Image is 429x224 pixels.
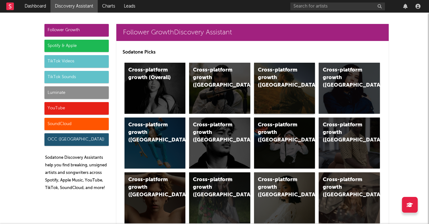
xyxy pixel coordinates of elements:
div: TikTok Videos [44,55,109,68]
div: Cross-platform growth ([GEOGRAPHIC_DATA]) [258,66,301,89]
div: Cross-platform growth ([GEOGRAPHIC_DATA]/GSA) [258,121,301,144]
div: Spotify & Apple [44,40,109,52]
a: Cross-platform growth ([GEOGRAPHIC_DATA]) [254,172,315,223]
a: Cross-platform growth ([GEOGRAPHIC_DATA]) [125,172,186,223]
a: Cross-platform growth ([GEOGRAPHIC_DATA]) [189,118,250,169]
div: Cross-platform growth ([GEOGRAPHIC_DATA]) [128,121,171,144]
div: Cross-platform growth ([GEOGRAPHIC_DATA]) [128,176,171,199]
a: Cross-platform growth ([GEOGRAPHIC_DATA]/GSA) [254,118,315,169]
p: Sodatone Discovery Assistants help you find breaking, unsigned artists and songwriters across Spo... [45,154,109,192]
p: Sodatone Picks [123,49,382,56]
div: TikTok Sounds [44,71,109,83]
div: Cross-platform growth ([GEOGRAPHIC_DATA]) [322,66,365,89]
a: Cross-platform growth ([GEOGRAPHIC_DATA]) [189,172,250,223]
div: Cross-platform growth (Overall) [128,66,171,82]
a: Cross-platform growth (Overall) [125,63,186,114]
a: Cross-platform growth ([GEOGRAPHIC_DATA]) [254,63,315,114]
div: Cross-platform growth ([GEOGRAPHIC_DATA]) [193,66,236,89]
div: Cross-platform growth ([GEOGRAPHIC_DATA]) [193,176,236,199]
input: Search for artists [290,3,385,10]
a: Cross-platform growth ([GEOGRAPHIC_DATA]) [189,63,250,114]
a: Follower GrowthDiscovery Assistant [116,24,389,41]
a: Cross-platform growth ([GEOGRAPHIC_DATA]) [319,172,380,223]
a: Cross-platform growth ([GEOGRAPHIC_DATA]) [125,118,186,169]
div: OCC ([GEOGRAPHIC_DATA]) [44,133,109,146]
div: Cross-platform growth ([GEOGRAPHIC_DATA]) [258,176,301,199]
a: Cross-platform growth ([GEOGRAPHIC_DATA]) [319,63,380,114]
a: Cross-platform growth ([GEOGRAPHIC_DATA]) [319,118,380,169]
div: Cross-platform growth ([GEOGRAPHIC_DATA]) [322,121,365,144]
div: Cross-platform growth ([GEOGRAPHIC_DATA]) [193,121,236,144]
div: YouTube [44,102,109,115]
div: SoundCloud [44,118,109,130]
div: Cross-platform growth ([GEOGRAPHIC_DATA]) [322,176,365,199]
div: Luminate [44,86,109,99]
div: Follower Growth [44,24,109,37]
